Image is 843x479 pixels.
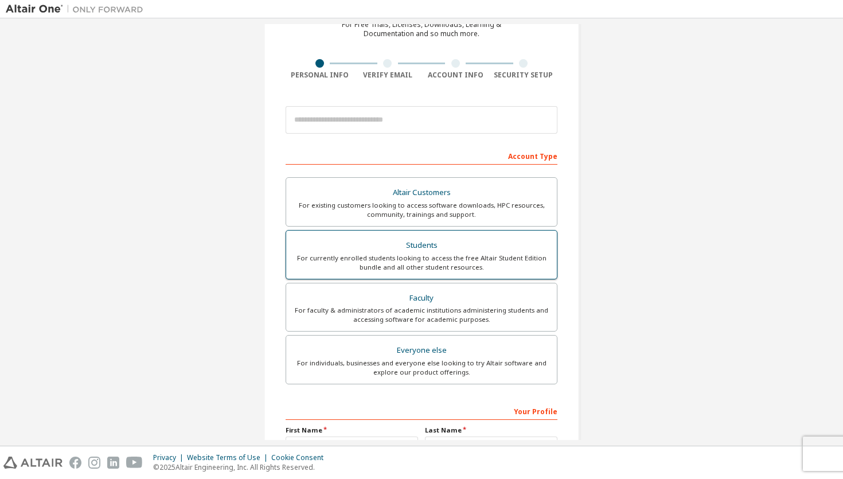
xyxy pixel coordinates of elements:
div: Cookie Consent [271,453,330,462]
div: Altair Customers [293,185,550,201]
div: For currently enrolled students looking to access the free Altair Student Edition bundle and all ... [293,254,550,272]
img: Altair One [6,3,149,15]
label: Last Name [425,426,557,435]
div: Students [293,237,550,254]
div: Personal Info [286,71,354,80]
img: youtube.svg [126,457,143,469]
img: linkedin.svg [107,457,119,469]
label: First Name [286,426,418,435]
div: For individuals, businesses and everyone else looking to try Altair software and explore our prod... [293,359,550,377]
div: Verify Email [354,71,422,80]
div: Privacy [153,453,187,462]
img: instagram.svg [88,457,100,469]
div: Account Type [286,146,557,165]
div: Your Profile [286,402,557,420]
div: Website Terms of Use [187,453,271,462]
img: facebook.svg [69,457,81,469]
div: For existing customers looking to access software downloads, HPC resources, community, trainings ... [293,201,550,219]
img: altair_logo.svg [3,457,63,469]
div: Security Setup [490,71,558,80]
div: For Free Trials, Licenses, Downloads, Learning & Documentation and so much more. [342,20,501,38]
div: Everyone else [293,342,550,359]
div: Account Info [421,71,490,80]
div: Faculty [293,290,550,306]
p: © 2025 Altair Engineering, Inc. All Rights Reserved. [153,462,330,472]
div: For faculty & administrators of academic institutions administering students and accessing softwa... [293,306,550,324]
